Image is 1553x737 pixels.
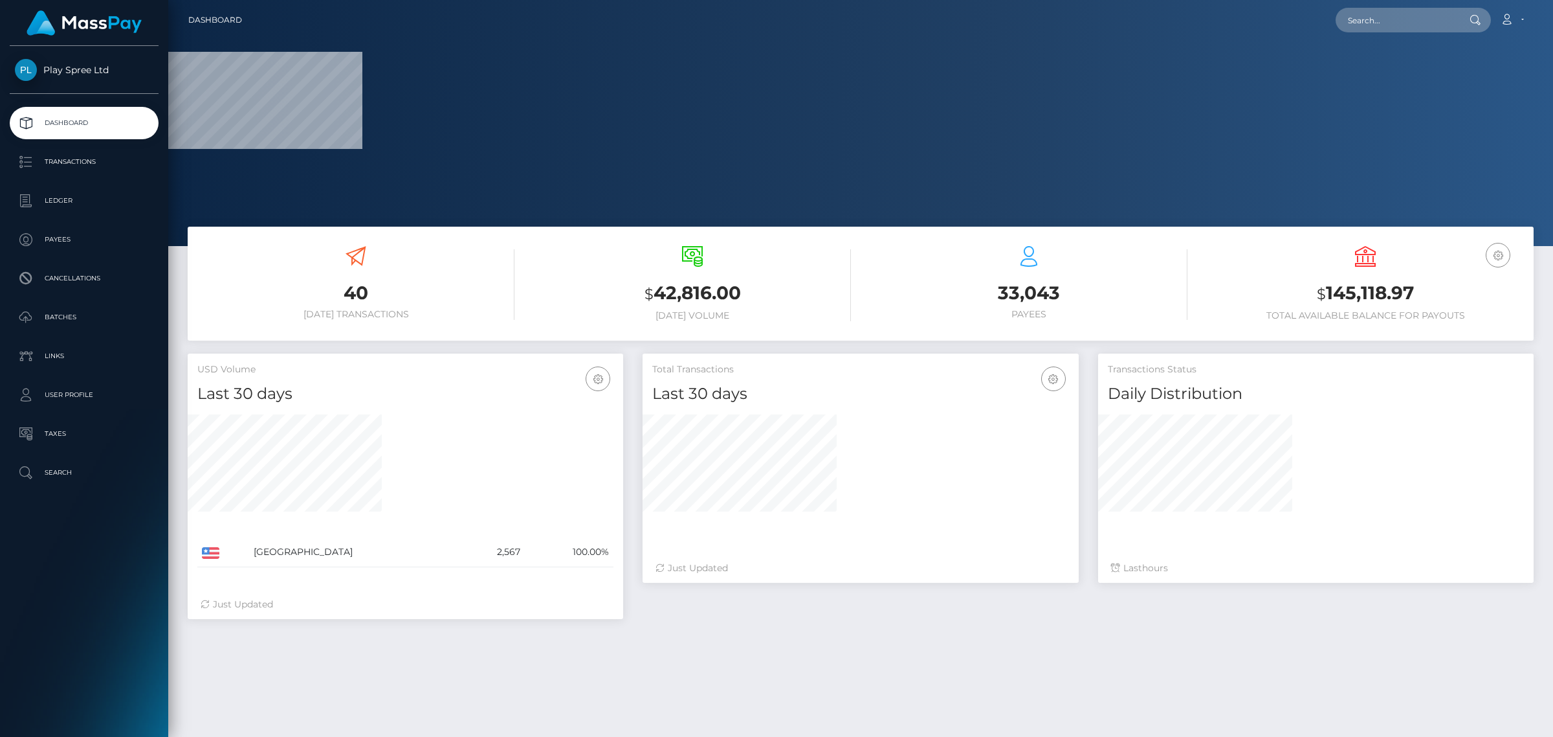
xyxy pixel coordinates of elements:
a: Search [10,457,159,489]
h5: Transactions Status [1108,363,1524,376]
p: Search [15,463,153,482]
td: 100.00% [525,538,613,567]
h5: Total Transactions [652,363,1068,376]
h3: 40 [197,280,514,306]
h6: Payees [870,309,1187,320]
a: Ledger [10,185,159,217]
small: $ [644,285,654,303]
p: Taxes [15,424,153,444]
input: Search... [1336,8,1457,32]
a: Dashboard [10,107,159,139]
p: User Profile [15,385,153,405]
p: Links [15,346,153,366]
a: Links [10,340,159,372]
a: Cancellations [10,262,159,295]
p: Dashboard [15,113,153,133]
a: User Profile [10,379,159,411]
a: Batches [10,301,159,334]
p: Ledger [15,191,153,210]
h4: Last 30 days [197,383,613,405]
h3: 33,043 [870,280,1187,306]
a: Payees [10,223,159,256]
h6: [DATE] Volume [534,310,851,321]
p: Payees [15,230,153,249]
img: MassPay Logo [27,10,142,36]
div: Just Updated [655,561,1065,575]
td: [GEOGRAPHIC_DATA] [249,538,461,567]
p: Batches [15,308,153,327]
p: Transactions [15,152,153,172]
h6: Total Available Balance for Payouts [1207,310,1524,321]
h4: Last 30 days [652,383,1068,405]
h3: 145,118.97 [1207,280,1524,307]
p: Cancellations [15,269,153,288]
img: Play Spree Ltd [15,59,37,81]
h4: Daily Distribution [1108,383,1524,405]
h6: [DATE] Transactions [197,309,514,320]
span: Play Spree Ltd [10,64,159,76]
img: US.png [202,547,219,559]
div: Just Updated [201,598,610,611]
td: 2,567 [461,538,525,567]
div: Last hours [1111,561,1521,575]
h3: 42,816.00 [534,280,851,307]
a: Transactions [10,146,159,178]
small: $ [1317,285,1326,303]
a: Dashboard [188,6,242,34]
h5: USD Volume [197,363,613,376]
a: Taxes [10,418,159,450]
